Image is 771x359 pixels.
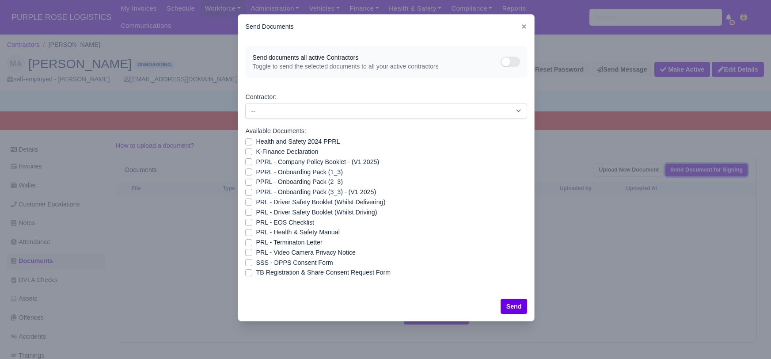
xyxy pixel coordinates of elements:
[256,147,318,157] label: K-Finance Declaration
[256,197,385,207] label: PRL - Driver Safety Booklet (Whilst Delivering)
[256,177,342,187] label: PPRL - Onboarding Pack (2_3)
[256,137,340,147] label: Health and Safety 2024 PPRL
[256,248,355,258] label: PRL - Video Camera Privacy Notice
[252,53,501,62] span: Send documents all active Contractors
[256,218,314,228] label: PRL - EOS Checklist
[245,92,276,102] label: Contractor:
[256,227,339,237] label: PRL - Health & Safety Manual
[256,167,342,177] label: PPRL - Onboarding Pack (1_3)
[256,207,377,218] label: PRL - Driver Safety Booklet (Whilst Driving)
[256,187,376,197] label: PPRL - Onboarding Pack (3_3) - (V1 2025)
[501,299,528,314] button: Send
[256,267,391,278] label: ТB Registration & Share Consent Request Form
[245,126,306,136] label: Available Documents:
[252,62,501,71] span: Toggle to send the selected documents to all your active contractors
[256,157,379,167] label: PPRL - Company Policy Booklet - (V1 2025)
[238,15,534,39] div: Send Documents
[256,258,333,268] label: SSS - DPPS Consent Form
[256,237,322,248] label: PRL - Terminaton Letter
[612,256,771,359] iframe: Chat Widget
